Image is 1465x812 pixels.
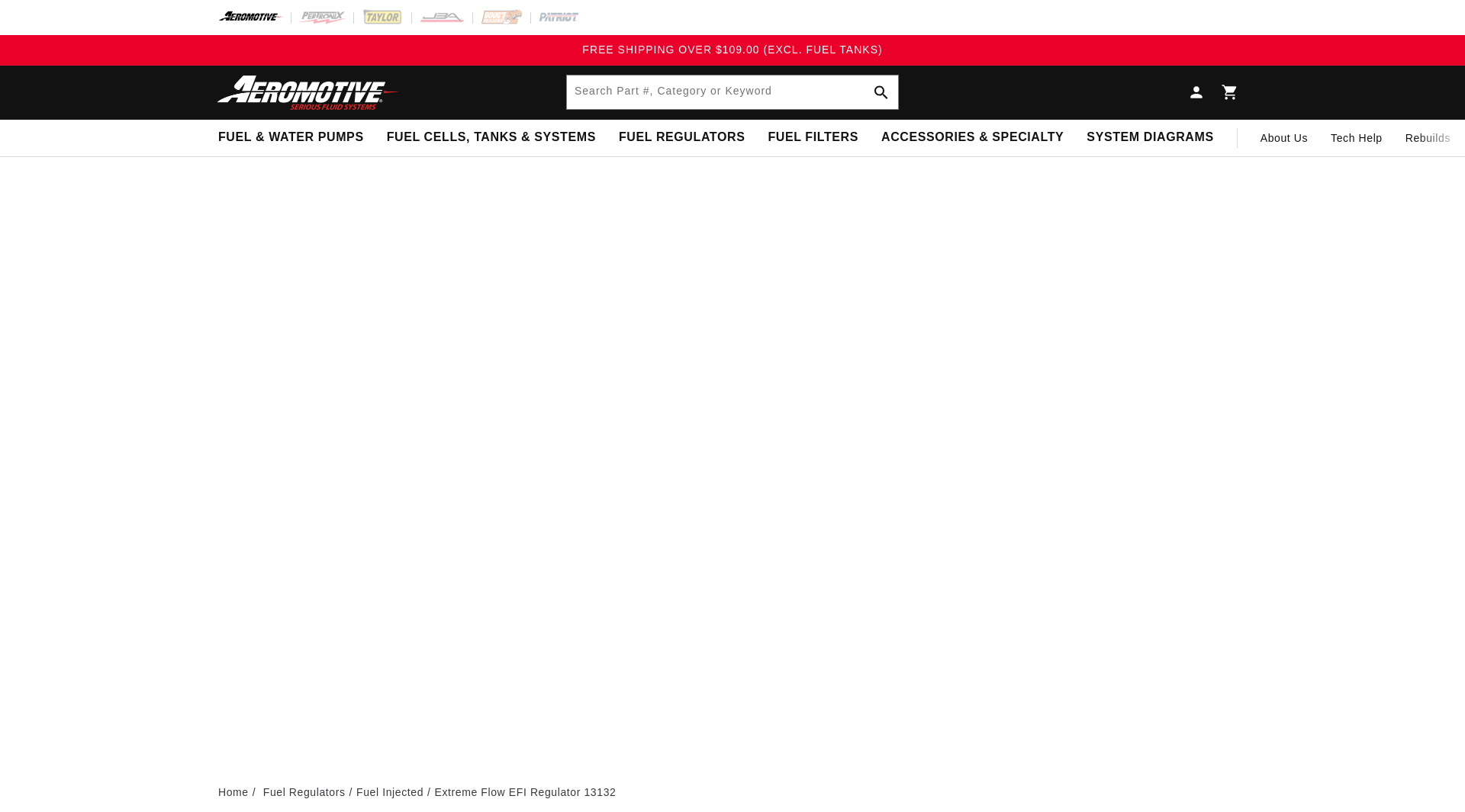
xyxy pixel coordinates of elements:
input: Search Part #, Category or Keyword [567,75,898,109]
span: Rebuilds [1405,130,1451,146]
li: Fuel Regulators [263,784,356,801]
span: Accessories & Specialty [881,130,1064,146]
summary: Fuel Regulators [607,120,756,156]
summary: Accessories & Specialty [870,120,1075,156]
summary: Rebuilds [1394,120,1462,156]
span: FREE SHIPPING OVER $109.00 (EXCL. FUEL TANKS) [582,43,882,56]
span: System Diagrams [1087,130,1213,146]
a: Home [218,784,249,801]
img: Aeromotive [213,75,404,111]
summary: Tech Help [1319,120,1394,156]
button: Search Part #, Category or Keyword [865,75,898,109]
summary: System Diagrams [1075,120,1225,156]
li: Fuel Injected [356,784,434,801]
span: Fuel Regulators [619,130,745,146]
span: Fuel Filters [768,130,858,146]
a: About Us [1249,120,1319,156]
span: About Us [1261,132,1308,144]
nav: breadcrumbs [218,784,1247,801]
span: Tech Help [1331,130,1383,146]
span: Fuel Cells, Tanks & Systems [387,130,596,146]
span: Fuel & Water Pumps [218,130,364,146]
summary: Fuel Filters [756,120,870,156]
summary: Fuel Cells, Tanks & Systems [375,120,607,156]
summary: Fuel & Water Pumps [207,120,375,156]
li: Extreme Flow EFI Regulator 13132 [435,784,617,801]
